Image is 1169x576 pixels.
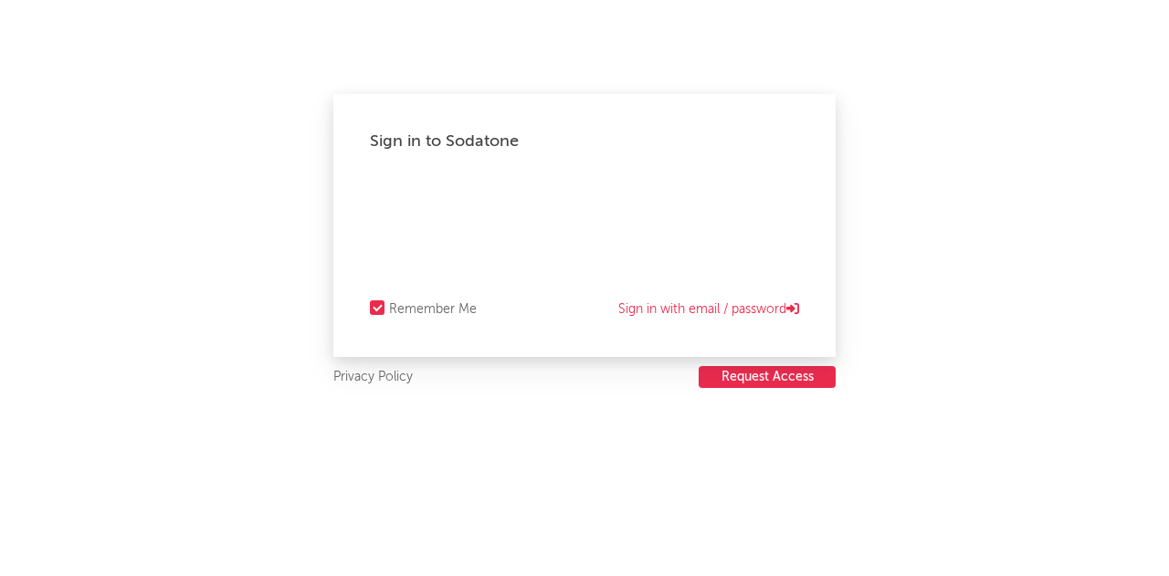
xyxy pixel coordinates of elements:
button: Request Access [699,366,836,388]
a: Privacy Policy [333,366,413,389]
div: Remember Me [389,298,477,320]
div: Sign in to Sodatone [370,131,799,152]
a: Sign in with email / password [618,298,799,320]
a: Request Access [699,366,836,389]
